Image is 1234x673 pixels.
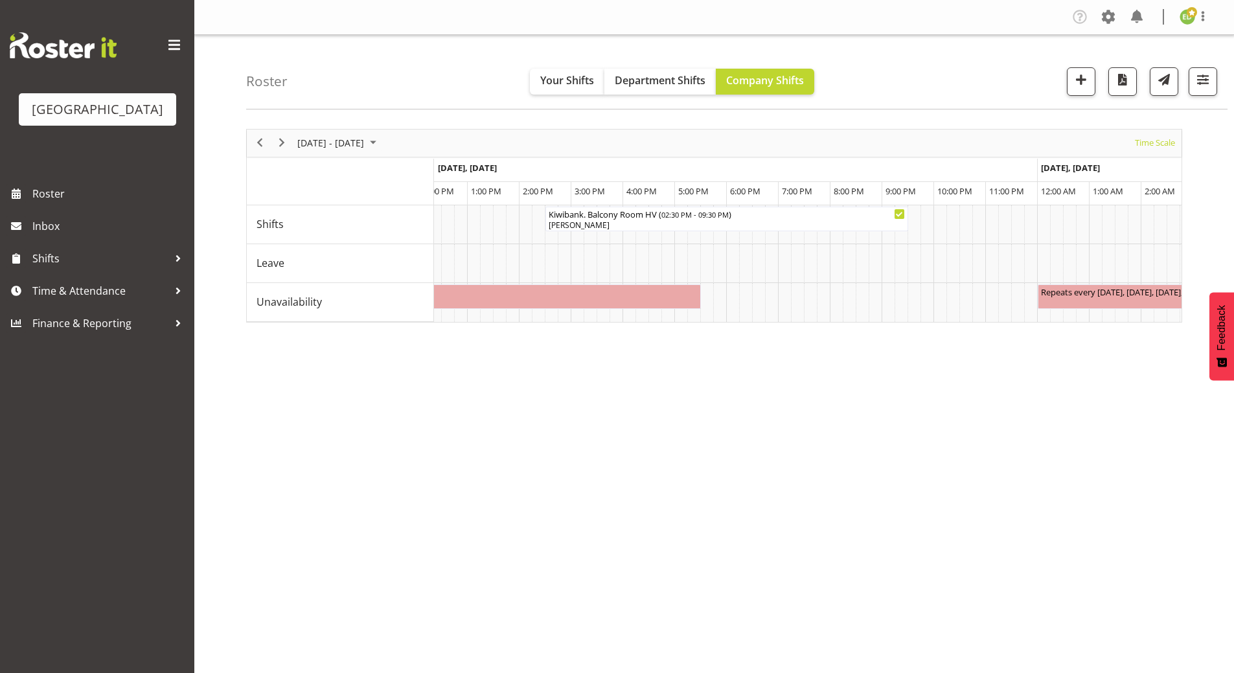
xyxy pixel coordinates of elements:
[295,135,382,151] button: August 2025
[257,255,284,271] span: Leave
[249,130,271,157] div: previous period
[32,281,168,301] span: Time & Attendance
[247,283,434,322] td: Unavailability resource
[438,162,497,174] span: [DATE], [DATE]
[540,73,594,87] span: Your Shifts
[1145,185,1175,197] span: 2:00 AM
[886,185,916,197] span: 9:00 PM
[32,100,163,119] div: [GEOGRAPHIC_DATA]
[1041,162,1100,174] span: [DATE], [DATE]
[1216,305,1228,350] span: Feedback
[626,185,657,197] span: 4:00 PM
[32,184,188,203] span: Roster
[1209,292,1234,380] button: Feedback - Show survey
[1150,67,1178,96] button: Send a list of all shifts for the selected filtered period to all rostered employees.
[530,69,604,95] button: Your Shifts
[989,185,1024,197] span: 11:00 PM
[1189,67,1217,96] button: Filter Shifts
[1067,67,1095,96] button: Add a new shift
[523,185,553,197] span: 2:00 PM
[10,32,117,58] img: Rosterit website logo
[273,135,291,151] button: Next
[604,69,716,95] button: Department Shifts
[661,209,729,220] span: 02:30 PM - 09:30 PM
[32,216,188,236] span: Inbox
[251,135,269,151] button: Previous
[678,185,709,197] span: 5:00 PM
[549,220,905,231] div: [PERSON_NAME]
[1041,185,1076,197] span: 12:00 AM
[730,185,760,197] span: 6:00 PM
[32,314,168,333] span: Finance & Reporting
[575,185,605,197] span: 3:00 PM
[293,130,384,157] div: August 25 - 31, 2025
[834,185,864,197] span: 8:00 PM
[726,73,804,87] span: Company Shifts
[1093,185,1123,197] span: 1:00 AM
[247,205,434,244] td: Shifts resource
[782,185,812,197] span: 7:00 PM
[257,216,284,232] span: Shifts
[32,249,168,268] span: Shifts
[246,74,288,89] h4: Roster
[1108,67,1137,96] button: Download a PDF of the roster according to the set date range.
[419,185,454,197] span: 12:00 PM
[716,69,814,95] button: Company Shifts
[257,294,322,310] span: Unavailability
[271,130,293,157] div: next period
[1134,135,1176,151] span: Time Scale
[615,73,705,87] span: Department Shifts
[549,207,905,220] div: Kiwibank. Balcony Room HV ( )
[246,129,1182,323] div: Timeline Week of August 26, 2025
[296,135,365,151] span: [DATE] - [DATE]
[247,244,434,283] td: Leave resource
[937,185,972,197] span: 10:00 PM
[1133,135,1178,151] button: Time Scale
[545,207,908,231] div: Shifts"s event - Kiwibank. Balcony Room HV Begin From Tuesday, August 26, 2025 at 2:30:00 PM GMT+...
[471,185,501,197] span: 1:00 PM
[1180,9,1195,25] img: emma-dowman11789.jpg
